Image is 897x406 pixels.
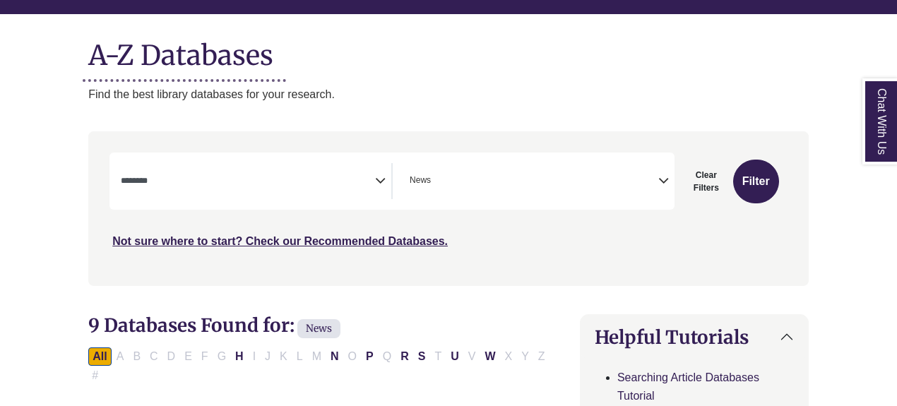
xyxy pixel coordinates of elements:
button: Filter Results U [446,347,463,366]
li: News [404,174,431,187]
button: All [88,347,111,366]
button: Submit for Search Results [733,160,779,203]
button: Filter Results W [480,347,499,366]
p: Find the best library databases for your research. [88,85,809,104]
button: Filter Results S [414,347,430,366]
span: News [410,174,431,187]
a: Not sure where to start? Check our Recommended Databases. [112,235,448,247]
textarea: Search [434,177,440,188]
h1: A-Z Databases [88,28,809,71]
button: Filter Results R [396,347,413,366]
button: Filter Results N [326,347,343,366]
button: Filter Results P [362,347,378,366]
textarea: Search [121,177,375,188]
div: Alpha-list to filter by first letter of database name [88,350,550,381]
a: Searching Article Databases Tutorial [617,371,759,402]
button: Clear Filters [683,160,730,203]
button: Helpful Tutorials [581,315,808,359]
nav: Search filters [88,131,809,285]
span: 9 Databases Found for: [88,314,295,337]
span: News [297,319,340,338]
button: Filter Results H [231,347,248,366]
